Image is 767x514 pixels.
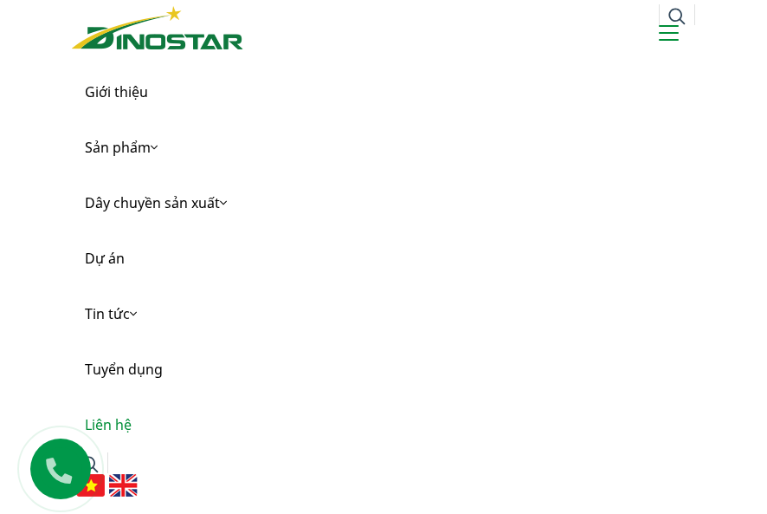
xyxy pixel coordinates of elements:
img: search [668,8,686,25]
a: Giới thiệu [72,64,695,120]
a: Dự án [72,231,695,286]
a: Liên hệ [72,397,695,452]
a: Tuyển dụng [72,342,695,397]
img: logo [72,6,243,49]
a: Dây chuyền sản xuất [72,175,695,231]
a: Sản phẩm [72,120,695,175]
a: Tin tức [72,286,695,342]
img: English [109,474,138,497]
